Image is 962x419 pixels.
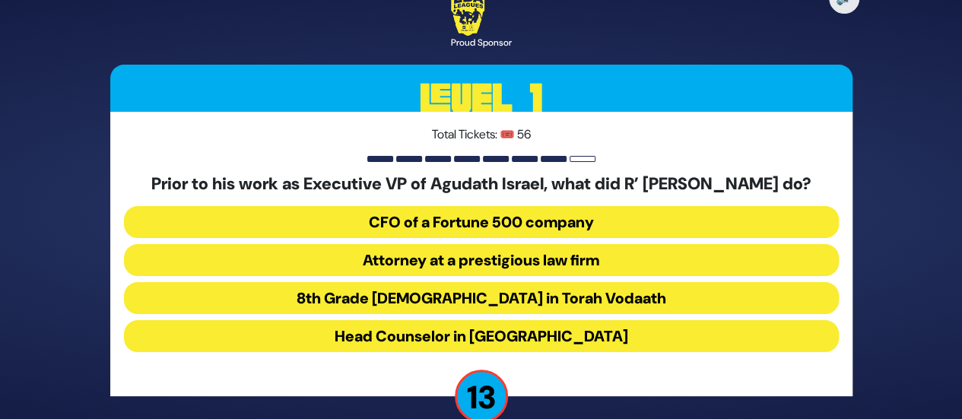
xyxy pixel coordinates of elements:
button: CFO of a Fortune 500 company [124,206,839,238]
div: Proud Sponsor [451,36,512,49]
h3: Level 1 [110,65,852,133]
button: Attorney at a prestigious law firm [124,244,839,276]
button: Head Counselor in [GEOGRAPHIC_DATA] [124,320,839,352]
p: Total Tickets: 🎟️ 56 [124,125,839,144]
button: 8th Grade [DEMOGRAPHIC_DATA] in Torah Vodaath [124,282,839,314]
h5: Prior to his work as Executive VP of Agudath Israel, what did R’ [PERSON_NAME] do? [124,174,839,194]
